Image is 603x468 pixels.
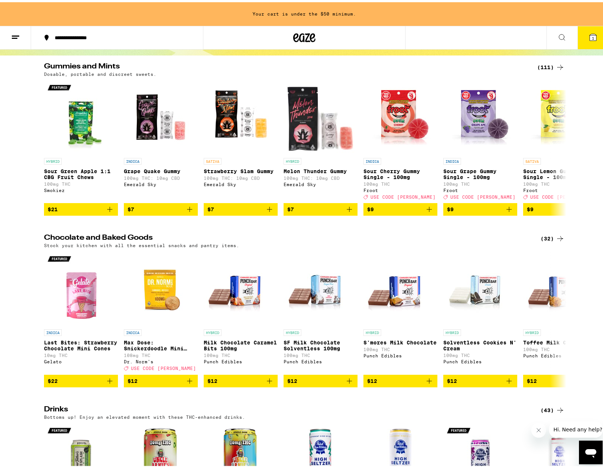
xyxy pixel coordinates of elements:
[44,156,62,162] p: HYBRID
[44,241,239,246] p: Stock your kitchen with all the essential snacks and pantry items.
[284,174,358,178] p: 100mg THC: 10mg CBD
[204,78,278,152] img: Emerald Sky - Strawberry Slam Gummy
[363,156,381,162] p: INDICA
[363,78,437,201] a: Open page for Sour Cherry Gummy Single - 100mg from Froot
[531,421,546,435] iframe: Close message
[287,204,294,210] span: $7
[443,327,461,334] p: HYBRID
[363,186,437,191] div: Froot
[363,249,437,372] a: Open page for S'mores Milk Chocolate from Punch Edibles
[450,192,515,197] span: USE CODE [PERSON_NAME]
[124,180,198,185] div: Emerald Sky
[44,201,118,213] button: Add to bag
[287,376,297,382] span: $12
[541,232,565,241] a: (32)
[443,78,517,201] a: Open page for Sour Grape Gummy Single - 100mg from Froot
[44,186,118,191] div: Smokiez
[367,376,377,382] span: $12
[284,373,358,385] button: Add to bag
[207,204,214,210] span: $7
[523,179,597,184] p: 100mg THC
[523,78,597,152] img: Froot - Sour Lemon Gummy Single - 100mg
[124,201,198,213] button: Add to bag
[204,201,278,213] button: Add to bag
[284,156,301,162] p: HYBRID
[44,357,118,362] div: Gelato
[443,201,517,213] button: Add to bag
[443,179,517,184] p: 100mg THC
[443,156,461,162] p: INDICA
[204,327,221,334] p: HYBRID
[284,201,358,213] button: Add to bag
[367,204,374,210] span: $9
[523,78,597,201] a: Open page for Sour Lemon Gummy Single - 100mg from Froot
[204,166,278,172] p: Strawberry Slam Gummy
[523,327,541,334] p: HYBRID
[44,337,118,349] p: Last Bites: Strawberry Chocolate Mini Cones
[363,249,437,323] img: Punch Edibles - S'mores Milk Chocolate
[204,249,278,372] a: Open page for Milk Chocolate Caramel Bits 100mg from Punch Edibles
[592,34,594,38] span: 1
[363,201,437,213] button: Add to bag
[530,192,595,197] span: USE CODE [PERSON_NAME]
[447,204,454,210] span: $9
[44,373,118,385] button: Add to bag
[44,78,118,152] img: Smokiez - Sour Green Apple 1:1 CBG Fruit Chews
[44,404,528,413] h2: Drinks
[44,413,245,417] p: Bottoms up! Enjoy an elevated moment with these THC-enhanced drinks.
[284,337,358,349] p: SF Milk Chocolate Solventless 100mg
[44,166,118,178] p: Sour Green Apple 1:1 CBG Fruit Chews
[284,249,358,372] a: Open page for SF Milk Chocolate Solventless 100mg from Punch Edibles
[443,249,517,372] a: Open page for Solventless Cookies N' Cream from Punch Edibles
[204,174,278,178] p: 100mg THC: 10mg CBD
[44,70,156,74] p: Dosable, portable and discreet sweets.
[363,337,437,343] p: S'mores Milk Chocolate
[44,61,528,70] h2: Gummies and Mints
[443,373,517,385] button: Add to bag
[523,156,541,162] p: SATIVA
[204,180,278,185] div: Emerald Sky
[124,78,198,152] img: Emerald Sky - Grape Quake Gummy
[204,351,278,356] p: 100mg THC
[124,174,198,178] p: 100mg THC: 10mg CBD
[363,351,437,356] div: Punch Edibles
[124,357,198,362] div: Dr. Norm's
[124,78,198,201] a: Open page for Grape Quake Gummy from Emerald Sky
[207,376,217,382] span: $12
[363,166,437,178] p: Sour Cherry Gummy Single - 100mg
[284,78,358,201] a: Open page for Melon Thunder Gummy from Emerald Sky
[443,186,517,191] div: Froot
[443,351,517,356] p: 100mg THC
[124,351,198,356] p: 108mg THC
[523,351,597,356] div: Punch Edibles
[284,327,301,334] p: HYBRID
[447,376,457,382] span: $12
[284,351,358,356] p: 100mg THC
[284,249,358,323] img: Punch Edibles - SF Milk Chocolate Solventless 100mg
[44,232,528,241] h2: Chocolate and Baked Goods
[363,327,381,334] p: HYBRID
[48,204,58,210] span: $21
[537,61,565,70] a: (111)
[204,249,278,323] img: Punch Edibles - Milk Chocolate Caramel Bits 100mg
[549,419,603,435] iframe: Message from company
[204,373,278,385] button: Add to bag
[204,156,221,162] p: SATIVA
[284,180,358,185] div: Emerald Sky
[443,78,517,152] img: Froot - Sour Grape Gummy Single - 100mg
[131,364,196,369] span: USE CODE [PERSON_NAME]
[363,179,437,184] p: 100mg THC
[124,373,198,385] button: Add to bag
[284,78,358,152] img: Emerald Sky - Melon Thunder Gummy
[443,337,517,349] p: Solventless Cookies N' Cream
[523,186,597,191] div: Froot
[523,345,597,350] p: 100mg THC
[44,78,118,201] a: Open page for Sour Green Apple 1:1 CBG Fruit Chews from Smokiez
[363,373,437,385] button: Add to bag
[523,337,597,343] p: Toffee Milk Chocolate
[124,249,198,372] a: Open page for Max Dose: Snickerdoodle Mini Cookie - Indica from Dr. Norm's
[523,249,597,323] img: Punch Edibles - Toffee Milk Chocolate
[363,345,437,350] p: 100mg THC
